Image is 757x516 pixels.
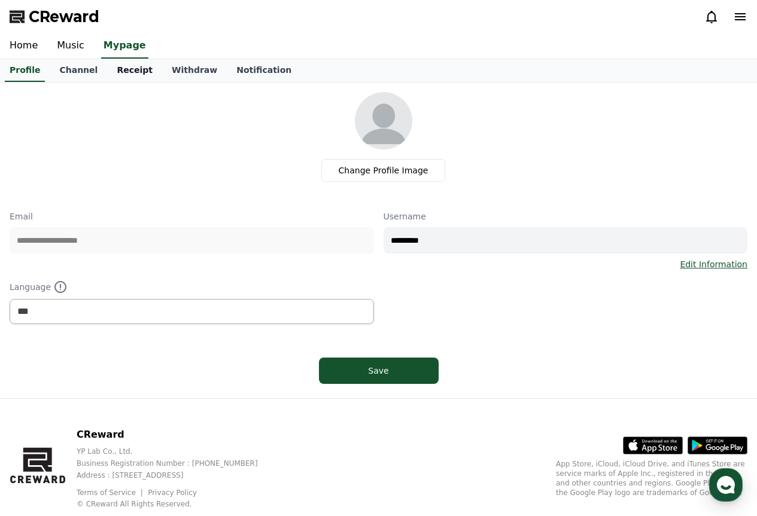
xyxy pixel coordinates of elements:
a: Notification [227,59,301,82]
a: Privacy Policy [148,488,197,497]
p: © CReward All Rights Reserved. [77,499,277,509]
a: Receipt [107,59,162,82]
p: Business Registration Number : [PHONE_NUMBER] [77,459,277,468]
a: Terms of Service [77,488,145,497]
a: Profile [5,59,45,82]
span: Settings [177,397,206,407]
p: Address : [STREET_ADDRESS] [77,471,277,480]
span: Home [31,397,51,407]
span: CReward [29,7,99,26]
a: Channel [50,59,107,82]
a: Settings [154,379,230,409]
p: Username [384,210,748,222]
img: profile_image [355,92,412,149]
p: CReward [77,428,277,442]
p: Email [10,210,374,222]
span: Messages [99,398,135,407]
a: CReward [10,7,99,26]
a: Withdraw [162,59,227,82]
a: Home [4,379,79,409]
label: Change Profile Image [321,159,446,182]
a: Music [47,33,94,59]
p: Language [10,280,374,294]
p: YP Lab Co., Ltd. [77,447,277,456]
div: Save [343,365,415,377]
button: Save [319,358,439,384]
a: Edit Information [680,258,747,270]
a: Messages [79,379,154,409]
p: App Store, iCloud, iCloud Drive, and iTunes Store are service marks of Apple Inc., registered in ... [556,459,747,497]
a: Mypage [101,33,148,59]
